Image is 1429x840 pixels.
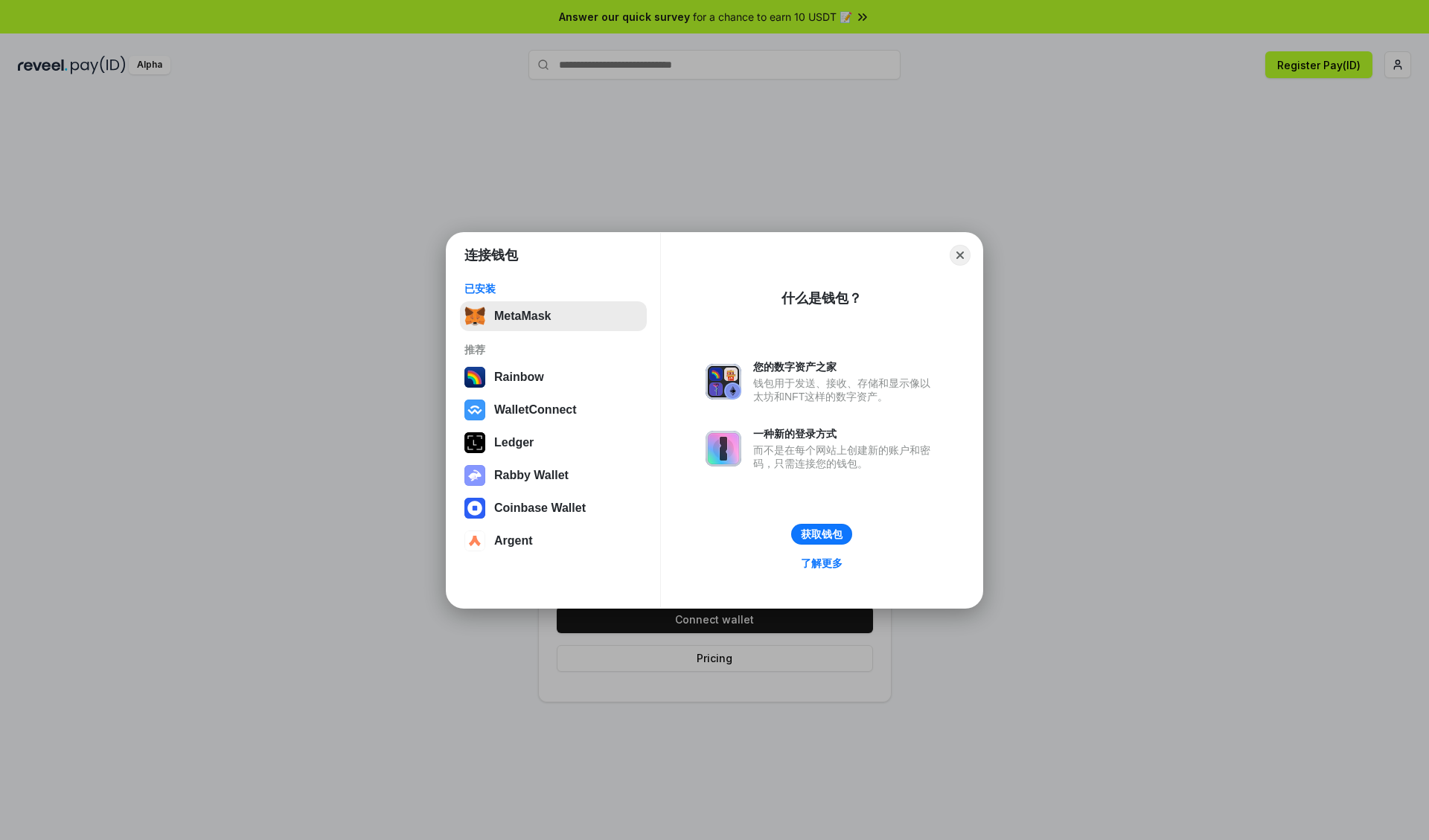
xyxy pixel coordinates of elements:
[494,534,533,548] div: Argent
[464,306,485,327] img: svg+xml,%3Csvg%20fill%3D%22none%22%20height%3D%2233%22%20viewBox%3D%220%200%2035%2033%22%20width%...
[753,376,938,403] div: 钱包用于发送、接收、存储和显示像以太坊和NFT这样的数字资产。
[494,436,534,449] div: Ledger
[464,246,518,264] h1: 连接钱包
[753,427,938,440] div: 一种新的登录方式
[460,428,647,458] button: Ledger
[792,554,851,573] a: 了解更多
[801,557,843,570] div: 了解更多
[494,371,544,384] div: Rainbow
[460,301,647,331] button: MetaMask
[706,431,741,467] img: svg+xml,%3Csvg%20xmlns%3D%22http%3A%2F%2Fwww.w3.org%2F2000%2Fsvg%22%20fill%3D%22none%22%20viewBox...
[464,400,485,420] img: svg+xml,%3Csvg%20width%3D%2228%22%20height%3D%2228%22%20viewBox%3D%220%200%2028%2028%22%20fill%3D...
[464,530,485,551] img: svg+xml,%3Csvg%20width%3D%2228%22%20height%3D%2228%22%20viewBox%3D%220%200%2028%2028%22%20fill%3D...
[460,395,647,425] button: WalletConnect
[460,493,647,523] button: Coinbase Wallet
[494,501,586,515] div: Coinbase Wallet
[464,282,642,295] div: 已安装
[460,362,647,392] button: Rainbow
[464,432,485,453] img: svg+xml,%3Csvg%20xmlns%3D%22http%3A%2F%2Fwww.w3.org%2F2000%2Fsvg%22%20width%3D%2228%22%20height%3...
[791,524,852,545] button: 获取钱包
[781,289,862,307] div: 什么是钱包？
[464,367,485,388] img: svg+xml,%3Csvg%20width%3D%22120%22%20height%3D%22120%22%20viewBox%3D%220%200%20120%20120%22%20fil...
[801,528,843,541] div: 获取钱包
[494,403,577,417] div: WalletConnect
[460,461,647,490] button: Rabby Wallet
[460,526,647,556] button: Argent
[494,469,569,482] div: Rabby Wallet
[464,465,485,486] img: svg+xml,%3Csvg%20xmlns%3D%22http%3A%2F%2Fwww.w3.org%2F2000%2Fsvg%22%20fill%3D%22none%22%20viewBox...
[706,364,741,400] img: svg+xml,%3Csvg%20xmlns%3D%22http%3A%2F%2Fwww.w3.org%2F2000%2Fsvg%22%20fill%3D%22none%22%20viewBox...
[464,343,642,356] div: 推荐
[494,310,551,323] div: MetaMask
[753,443,938,470] div: 而不是在每个网站上创建新的账户和密码，只需连接您的钱包。
[753,360,938,373] div: 您的数字资产之家
[464,498,485,519] img: svg+xml,%3Csvg%20width%3D%2228%22%20height%3D%2228%22%20viewBox%3D%220%200%2028%2028%22%20fill%3D...
[950,245,971,266] button: Close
